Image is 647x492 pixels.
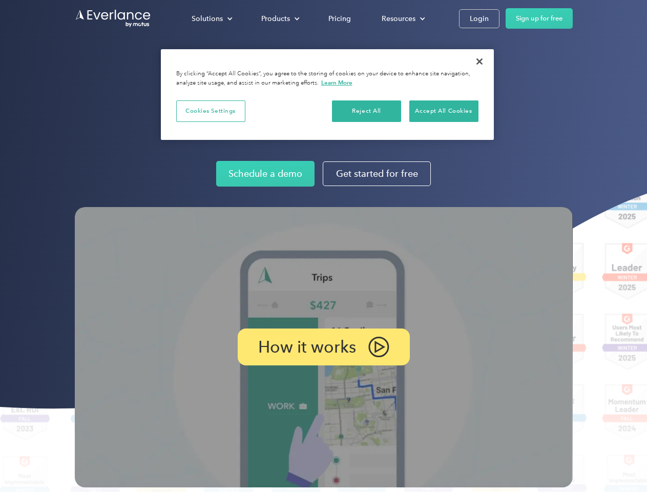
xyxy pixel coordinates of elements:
div: Solutions [181,10,241,28]
a: Go to homepage [75,9,152,28]
div: Login [470,12,489,25]
p: How it works [258,341,356,353]
input: Submit [75,61,127,83]
a: More information about your privacy, opens in a new tab [321,79,352,86]
div: By clicking “Accept All Cookies”, you agree to the storing of cookies on your device to enhance s... [176,70,478,88]
a: Pricing [318,10,361,28]
div: Privacy [161,49,494,140]
div: Cookie banner [161,49,494,140]
button: Close [468,50,491,73]
div: Solutions [192,12,223,25]
a: Login [459,9,499,28]
a: Schedule a demo [216,161,315,187]
a: Get started for free [323,161,431,186]
button: Cookies Settings [176,100,245,122]
div: Pricing [328,12,351,25]
button: Reject All [332,100,401,122]
div: Resources [382,12,415,25]
div: Products [251,10,308,28]
div: Resources [371,10,433,28]
button: Accept All Cookies [409,100,478,122]
a: Sign up for free [506,8,573,29]
div: Products [261,12,290,25]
